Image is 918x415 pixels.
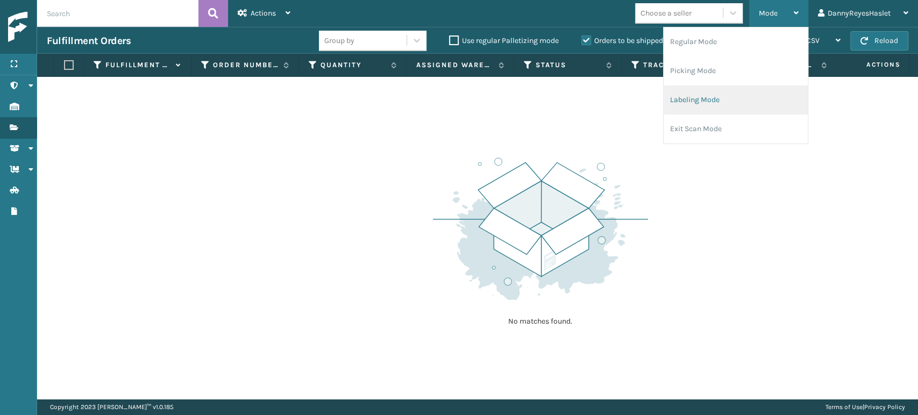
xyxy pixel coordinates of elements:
a: Privacy Policy [864,403,905,411]
div: Group by [324,35,354,46]
button: Reload [850,31,908,51]
img: logo [8,12,105,42]
label: Tracking Number [643,60,708,70]
label: Use regular Palletizing mode [449,36,559,45]
span: Actions [832,56,907,74]
div: | [826,399,905,415]
label: Quantity [321,60,386,70]
li: Regular Mode [664,27,808,56]
h3: Fulfillment Orders [47,34,131,47]
span: Actions [251,9,276,18]
li: Labeling Mode [664,85,808,115]
label: Fulfillment Order Id [105,60,170,70]
label: Order Number [213,60,278,70]
label: Status [536,60,601,70]
a: Terms of Use [826,403,863,411]
label: Orders to be shipped [DATE] [581,36,686,45]
p: Copyright 2023 [PERSON_NAME]™ v 1.0.185 [50,399,174,415]
label: Assigned Warehouse [416,60,493,70]
li: Picking Mode [664,56,808,85]
div: Choose a seller [641,8,692,19]
li: Exit Scan Mode [664,115,808,144]
span: Mode [759,9,778,18]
